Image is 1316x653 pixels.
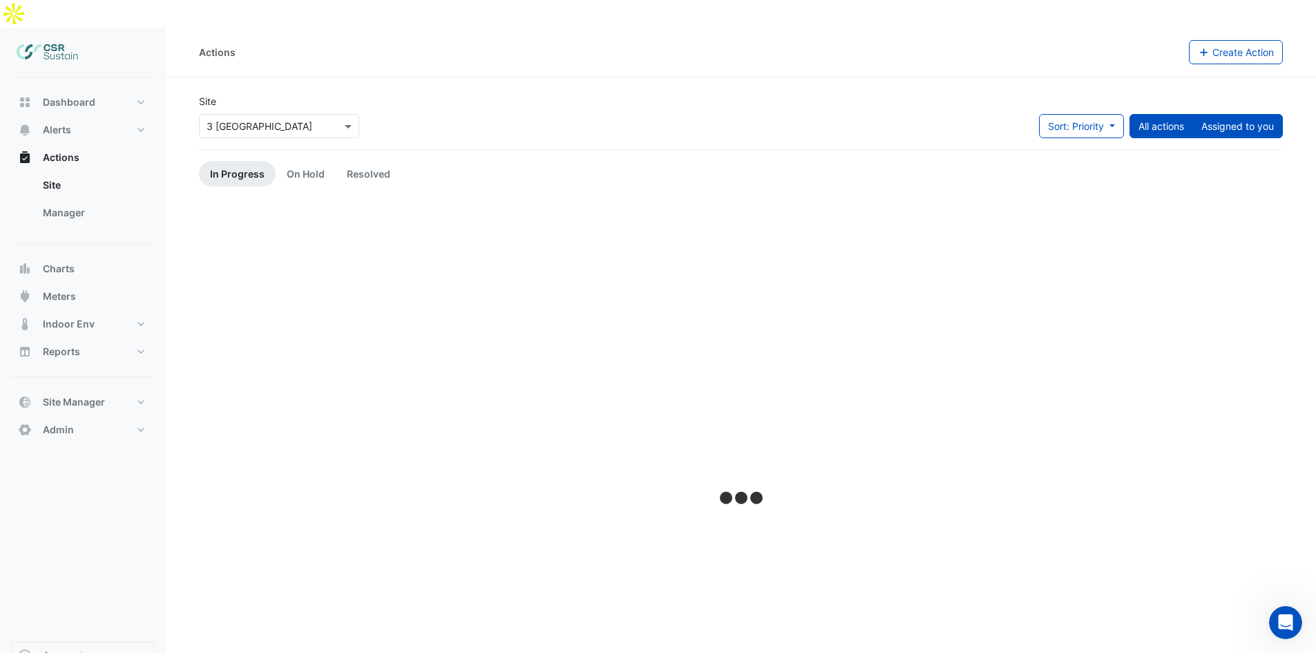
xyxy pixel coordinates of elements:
[199,94,216,108] label: Site
[276,161,336,187] a: On Hold
[18,262,32,276] app-icon: Charts
[18,123,32,137] app-icon: Alerts
[199,161,276,187] a: In Progress
[43,123,71,137] span: Alerts
[11,283,155,310] button: Meters
[43,395,105,409] span: Site Manager
[43,423,74,437] span: Admin
[43,345,80,359] span: Reports
[43,290,76,303] span: Meters
[43,317,95,331] span: Indoor Env
[32,171,155,199] a: Site
[199,45,236,59] div: Actions
[18,345,32,359] app-icon: Reports
[11,116,155,144] button: Alerts
[32,199,155,227] a: Manager
[336,161,401,187] a: Resolved
[11,416,155,444] button: Admin
[18,423,32,437] app-icon: Admin
[1039,114,1124,138] button: Sort: Priority
[11,310,155,338] button: Indoor Env
[43,95,95,109] span: Dashboard
[1129,114,1193,138] button: All actions
[18,395,32,409] app-icon: Site Manager
[11,144,155,171] button: Actions
[1189,40,1284,64] button: Create Action
[11,338,155,366] button: Reports
[1048,120,1104,132] span: Sort: Priority
[17,39,79,66] img: Company Logo
[11,88,155,116] button: Dashboard
[1192,114,1283,138] button: Assigned to you
[43,262,75,276] span: Charts
[11,255,155,283] button: Charts
[18,317,32,331] app-icon: Indoor Env
[11,388,155,416] button: Site Manager
[1269,606,1302,639] iframe: Intercom live chat
[11,171,155,232] div: Actions
[18,95,32,109] app-icon: Dashboard
[18,151,32,164] app-icon: Actions
[18,290,32,303] app-icon: Meters
[1212,46,1274,58] span: Create Action
[43,151,79,164] span: Actions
